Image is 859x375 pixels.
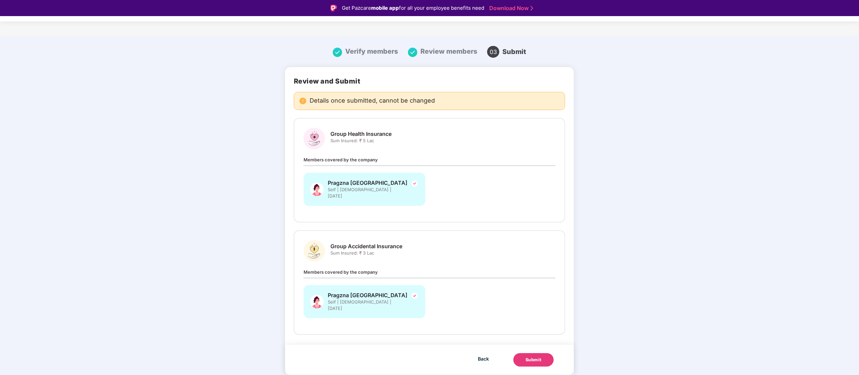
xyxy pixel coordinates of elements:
span: Submit [502,48,526,56]
span: Self | [DEMOGRAPHIC_DATA] | [DATE] [328,186,402,199]
img: svg+xml;base64,PHN2ZyB4bWxucz0iaHR0cDovL3d3dy53My5vcmcvMjAwMC9zdmciIHdpZHRoPSIxNiIgaGVpZ2h0PSIxNi... [408,48,417,57]
img: svg+xml;base64,PHN2ZyBpZD0iVGljay0yNHgyNCIgeG1sbnM9Imh0dHA6Ly93d3cudzMub3JnLzIwMDAvc3ZnIiB3aWR0aD... [411,179,419,187]
span: Group Accidental Insurance [330,243,402,250]
img: svg+xml;base64,PHN2ZyBpZD0iR3JvdXBfQWNjaWRlbnRhbF9JbnN1cmFuY2UiIGRhdGEtbmFtZT0iR3JvdXAgQWNjaWRlbn... [304,240,325,262]
img: Logo [330,5,337,11]
img: Stroke [531,5,533,12]
img: svg+xml;base64,PHN2ZyB4bWxucz0iaHR0cDovL3d3dy53My5vcmcvMjAwMC9zdmciIHdpZHRoPSIxNiIgaGVpZ2h0PSIxNi... [333,48,342,57]
img: svg+xml;base64,PHN2ZyBpZD0iRGFuZ2VyX2FsZXJ0IiBkYXRhLW5hbWU9IkRhbmdlciBhbGVydCIgeG1sbnM9Imh0dHA6Ly... [300,98,306,104]
button: Back [473,353,494,364]
span: Sum Insured: ₹ 5 Lac [330,138,392,144]
strong: mobile app [371,5,399,11]
h2: Review and Submit [294,77,565,85]
span: Back [478,355,489,363]
span: Review members [420,47,477,55]
span: Group Health Insurance [330,130,392,138]
img: svg+xml;base64,PHN2ZyBpZD0iVGljay0yNHgyNCIgeG1sbnM9Imh0dHA6Ly93d3cudzMub3JnLzIwMDAvc3ZnIiB3aWR0aD... [411,292,419,300]
span: Members covered by the company [304,269,378,275]
span: Details once submitted, cannot be changed [310,98,435,104]
span: Pragzna [GEOGRAPHIC_DATA] [328,179,407,186]
span: Self | [DEMOGRAPHIC_DATA] | [DATE] [328,299,402,312]
span: Pragzna [GEOGRAPHIC_DATA] [328,292,407,299]
span: Members covered by the company [304,157,378,162]
button: Submit [513,353,554,367]
span: Verify members [345,47,398,55]
span: Sum Insured: ₹ 3 Lac [330,250,402,256]
a: Download Now [489,5,531,12]
div: Get Pazcare for all your employee benefits need [342,4,484,12]
div: Submit [526,357,542,363]
span: 03 [487,46,499,58]
img: svg+xml;base64,PHN2ZyB4bWxucz0iaHR0cDovL3d3dy53My5vcmcvMjAwMC9zdmciIHhtbG5zOnhsaW5rPSJodHRwOi8vd3... [310,179,324,199]
img: svg+xml;base64,PHN2ZyBpZD0iR3JvdXBfSGVhbHRoX0luc3VyYW5jZSIgZGF0YS1uYW1lPSJHcm91cCBIZWFsdGggSW5zdX... [304,128,325,149]
img: svg+xml;base64,PHN2ZyB4bWxucz0iaHR0cDovL3d3dy53My5vcmcvMjAwMC9zdmciIHhtbG5zOnhsaW5rPSJodHRwOi8vd3... [310,292,324,312]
